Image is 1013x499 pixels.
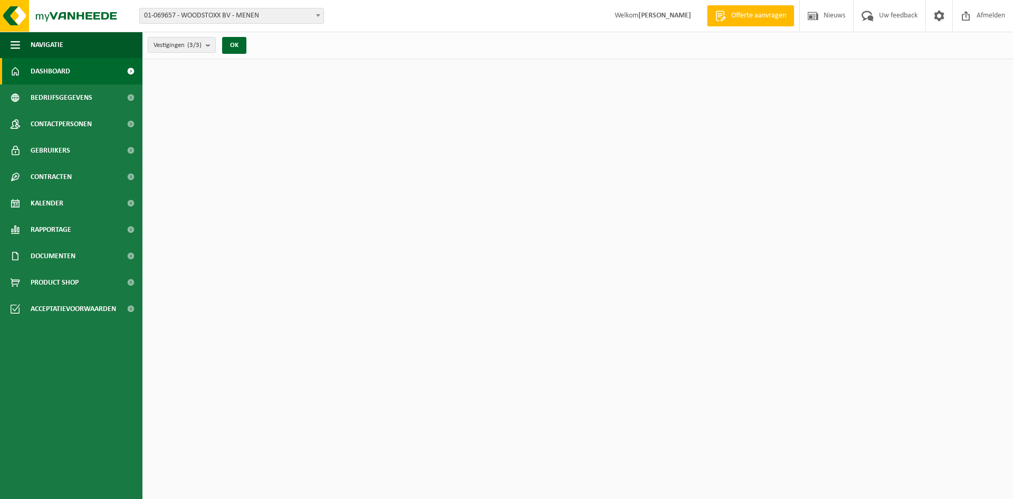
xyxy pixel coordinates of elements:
[707,5,794,26] a: Offerte aanvragen
[222,37,246,54] button: OK
[729,11,789,21] span: Offerte aanvragen
[31,216,71,243] span: Rapportage
[31,296,116,322] span: Acceptatievoorwaarden
[187,42,202,49] count: (3/3)
[31,243,75,269] span: Documenten
[31,164,72,190] span: Contracten
[31,137,70,164] span: Gebruikers
[31,269,79,296] span: Product Shop
[140,8,323,23] span: 01-069657 - WOODSTOXX BV - MENEN
[31,84,92,111] span: Bedrijfsgegevens
[31,190,63,216] span: Kalender
[31,58,70,84] span: Dashboard
[31,111,92,137] span: Contactpersonen
[638,12,691,20] strong: [PERSON_NAME]
[31,32,63,58] span: Navigatie
[148,37,216,53] button: Vestigingen(3/3)
[139,8,324,24] span: 01-069657 - WOODSTOXX BV - MENEN
[154,37,202,53] span: Vestigingen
